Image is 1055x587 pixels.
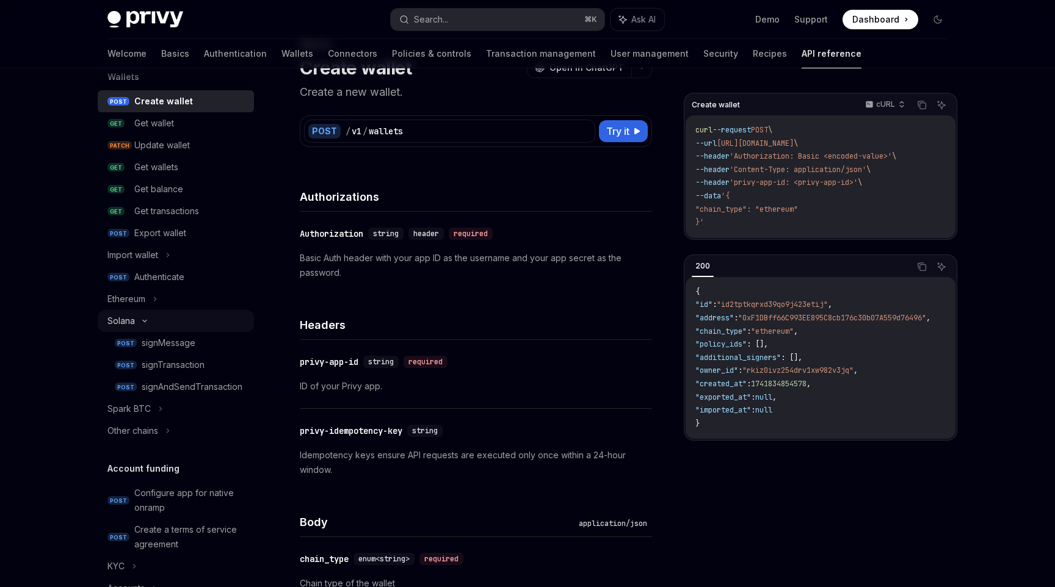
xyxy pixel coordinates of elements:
button: Ask AI [934,97,949,113]
span: ⌘ K [584,15,597,24]
a: POSTCreate a terms of service agreement [98,519,254,555]
button: Copy the contents from the code block [914,259,930,275]
h5: Account funding [107,461,179,476]
h4: Headers [300,317,652,333]
span: Dashboard [852,13,899,26]
span: Try it [606,124,629,139]
a: PATCHUpdate wallet [98,134,254,156]
div: signTransaction [142,358,205,372]
a: Transaction management [486,39,596,68]
span: null [755,405,772,415]
a: Authentication [204,39,267,68]
span: "chain_type" [695,326,747,336]
span: GET [107,163,125,172]
span: "id" [695,300,712,309]
span: , [828,300,832,309]
span: : [], [781,353,802,362]
span: : [], [747,339,768,349]
span: header [413,229,439,239]
p: cURL [876,99,895,109]
span: \ [892,151,896,161]
span: POST [107,97,129,106]
span: "owner_id" [695,366,738,375]
span: string [373,229,399,239]
button: Toggle dark mode [928,10,948,29]
div: Search... [414,12,448,27]
a: Wallets [281,39,313,68]
div: wallets [369,125,403,137]
span: "address" [695,313,734,323]
div: Configure app for native onramp [134,486,247,515]
span: }' [695,217,704,227]
span: --data [695,191,721,201]
div: privy-idempotency-key [300,425,402,437]
span: : [747,379,751,389]
a: Recipes [753,39,787,68]
span: PATCH [107,141,132,150]
a: GETGet balance [98,178,254,200]
a: POSTsignMessage [98,332,254,354]
a: POSTsignAndSendTransaction [98,376,254,398]
span: POST [115,383,137,392]
div: 200 [692,259,714,273]
span: "additional_signers" [695,353,781,362]
p: Idempotency keys ensure API requests are executed only once within a 24-hour window. [300,448,652,477]
div: Authorization [300,228,363,240]
a: Dashboard [843,10,918,29]
a: Connectors [328,39,377,68]
span: string [368,357,394,367]
a: GETGet wallets [98,156,254,178]
span: GET [107,185,125,194]
div: Get wallet [134,116,174,131]
p: Create a new wallet. [300,84,652,101]
span: POST [107,229,129,238]
span: 1741834854578 [751,379,807,389]
div: signAndSendTransaction [142,380,242,394]
img: dark logo [107,11,183,28]
span: 'Content-Type: application/json' [730,165,866,175]
span: \ [768,125,772,135]
a: API reference [802,39,861,68]
a: GETGet wallet [98,112,254,134]
div: privy-app-id [300,356,358,368]
a: User management [611,39,689,68]
span: --request [712,125,751,135]
span: "rkiz0ivz254drv1xw982v3jq" [742,366,854,375]
span: enum<string> [358,554,410,564]
div: Other chains [107,423,158,438]
span: POST [115,361,137,370]
span: '{ [721,191,730,201]
div: Solana [107,314,135,328]
span: 'Authorization: Basic <encoded-value>' [730,151,892,161]
div: Import wallet [107,248,158,262]
span: \ [858,178,862,187]
a: Security [703,39,738,68]
div: Create wallet [134,94,193,109]
div: chain_type [300,553,349,565]
span: --header [695,151,730,161]
span: "0xF1DBff66C993EE895C8cb176c30b07A559d76496" [738,313,926,323]
span: "exported_at" [695,392,751,402]
div: Spark BTC [107,402,151,416]
div: Export wallet [134,226,186,240]
span: "ethereum" [751,326,794,336]
button: Ask AI [934,259,949,275]
span: string [412,426,438,436]
div: required [404,356,448,368]
div: Ethereum [107,292,145,306]
span: GET [107,207,125,216]
span: , [926,313,930,323]
div: required [449,228,493,240]
div: Get balance [134,182,183,196]
span: "policy_ids" [695,339,747,349]
div: / [346,125,350,137]
span: , [854,366,858,375]
div: POST [308,124,341,139]
a: POSTAuthenticate [98,266,254,288]
span: "created_at" [695,379,747,389]
span: : [747,326,751,336]
span: GET [107,119,125,128]
span: : [738,366,742,375]
div: Get wallets [134,160,178,175]
h4: Body [300,514,574,530]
